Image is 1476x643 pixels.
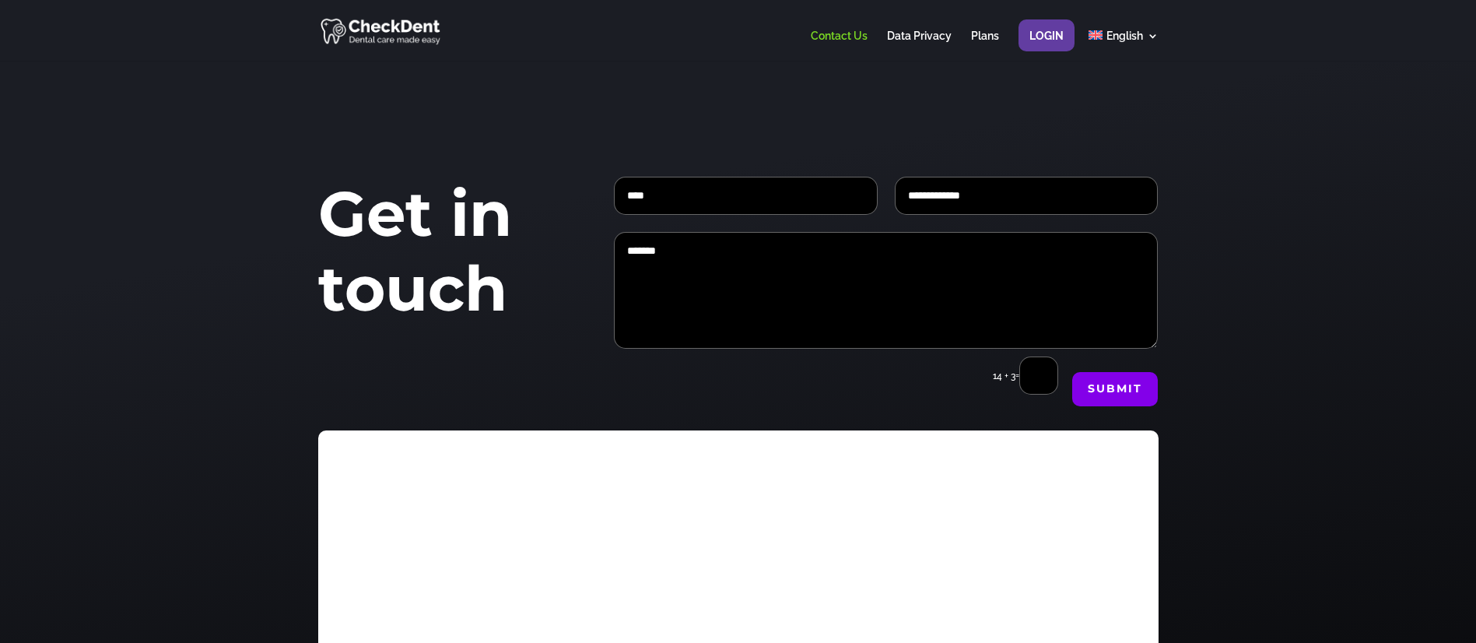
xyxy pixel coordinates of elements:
[1106,30,1143,42] span: English
[321,16,443,46] img: CheckDent AI
[1089,30,1158,61] a: English
[976,357,1058,395] p: =
[318,177,567,334] h1: Get in touch
[1029,30,1064,61] a: Login
[1072,372,1158,406] button: Submit
[811,30,868,61] a: Contact Us
[971,30,999,61] a: Plans
[887,30,952,61] a: Data Privacy
[993,371,1015,381] span: 14 + 3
